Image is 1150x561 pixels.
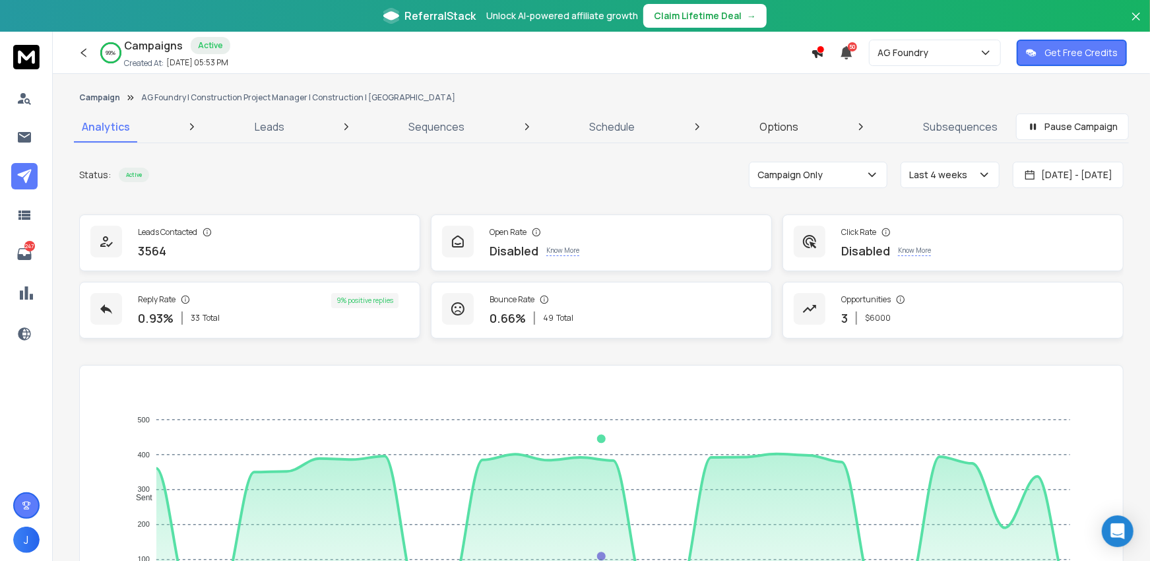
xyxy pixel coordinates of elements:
[137,521,149,529] tspan: 200
[490,242,538,260] p: Disabled
[543,313,554,323] span: 49
[119,168,149,182] div: Active
[11,241,38,267] a: 247
[841,309,848,327] p: 3
[751,111,806,143] a: Options
[79,214,420,271] a: Leads Contacted3564
[24,241,35,251] p: 247
[581,111,643,143] a: Schedule
[1128,8,1145,40] button: Close banner
[124,58,164,69] p: Created At:
[74,111,138,143] a: Analytics
[783,214,1124,271] a: Click RateDisabledKnow More
[589,119,635,135] p: Schedule
[1017,40,1127,66] button: Get Free Credits
[137,451,149,459] tspan: 400
[79,92,120,103] button: Campaign
[841,227,876,238] p: Click Rate
[898,246,931,256] p: Know More
[141,92,455,103] p: AG Foundry | Construction Project Manager | Construction | [GEOGRAPHIC_DATA]
[106,49,116,57] p: 99 %
[82,119,130,135] p: Analytics
[79,282,420,339] a: Reply Rate0.93%33Total9% positive replies
[13,527,40,553] button: J
[848,42,857,51] span: 50
[490,294,534,305] p: Bounce Rate
[865,313,891,323] p: $ 6000
[783,282,1124,339] a: Opportunities3$6000
[255,119,284,135] p: Leads
[841,242,890,260] p: Disabled
[203,313,220,323] span: Total
[841,294,891,305] p: Opportunities
[191,313,200,323] span: 33
[431,282,772,339] a: Bounce Rate0.66%49Total
[1016,114,1129,140] button: Pause Campaign
[126,493,152,502] span: Sent
[401,111,473,143] a: Sequences
[431,214,772,271] a: Open RateDisabledKnow More
[1013,162,1124,188] button: [DATE] - [DATE]
[759,119,798,135] p: Options
[1102,515,1134,547] div: Open Intercom Messenger
[138,242,166,260] p: 3564
[79,168,111,181] p: Status:
[331,293,399,308] div: 9 % positive replies
[878,46,934,59] p: AG Foundry
[247,111,292,143] a: Leads
[1044,46,1118,59] p: Get Free Credits
[138,294,176,305] p: Reply Rate
[409,119,465,135] p: Sequences
[490,227,527,238] p: Open Rate
[404,8,476,24] span: ReferralStack
[915,111,1006,143] a: Subsequences
[124,38,183,53] h1: Campaigns
[747,9,756,22] span: →
[137,416,149,424] tspan: 500
[546,246,579,256] p: Know More
[166,57,228,68] p: [DATE] 05:53 PM
[486,9,638,22] p: Unlock AI-powered affiliate growth
[556,313,573,323] span: Total
[138,227,197,238] p: Leads Contacted
[757,168,828,181] p: Campaign Only
[909,168,973,181] p: Last 4 weeks
[191,37,230,54] div: Active
[138,309,174,327] p: 0.93 %
[643,4,767,28] button: Claim Lifetime Deal→
[137,486,149,494] tspan: 300
[490,309,526,327] p: 0.66 %
[923,119,998,135] p: Subsequences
